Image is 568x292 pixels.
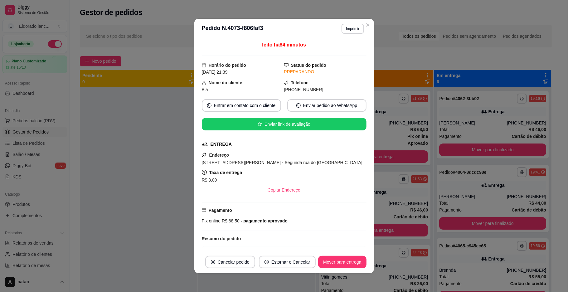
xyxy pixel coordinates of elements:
[209,170,242,175] strong: Taxa de entrega
[202,87,208,92] span: Bia
[265,260,269,264] span: close-circle
[240,218,288,223] span: - pagamento aprovado
[284,69,367,75] div: PREPARANDO
[205,256,255,268] button: close-circleCancelar pedido
[209,208,232,213] strong: Pagamento
[202,152,207,157] span: pushpin
[221,218,240,223] span: R$ 68,50
[202,236,241,241] strong: Resumo do pedido
[296,103,301,108] span: whats-app
[202,99,281,112] button: whats-appEntrar em contato com o cliente
[202,208,206,212] span: credit-card
[202,218,221,223] span: Pix online
[202,160,362,165] span: [STREET_ADDRESS][PERSON_NAME] - Segunda rua do [GEOGRAPHIC_DATA]
[318,256,366,268] button: Mover para entrega
[202,170,207,175] span: dollar
[202,80,206,85] span: user
[363,20,373,30] button: Close
[211,260,215,264] span: close-circle
[258,122,262,126] span: star
[284,63,289,67] span: desktop
[291,80,309,85] strong: Telefone
[284,87,323,92] span: [PHONE_NUMBER]
[211,141,232,148] div: ENTREGA
[202,24,263,34] h3: Pedido N. 4073-f806faf3
[262,42,306,47] span: feito há 84 minutos
[209,80,242,85] strong: Nome do cliente
[209,153,229,158] strong: Endereço
[287,99,367,112] button: whats-appEnviar pedido ao WhatsApp
[202,70,228,75] span: [DATE] 21:39
[202,118,367,130] button: starEnviar link de avaliação
[284,80,289,85] span: phone
[209,63,246,68] strong: Horário do pedido
[202,178,217,182] span: R$ 3,00
[263,184,305,196] button: Copiar Endereço
[259,256,316,268] button: close-circleEstornar e Cancelar
[202,63,206,67] span: calendar
[342,24,364,34] button: Imprimir
[291,63,327,68] strong: Status do pedido
[207,103,211,108] span: whats-app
